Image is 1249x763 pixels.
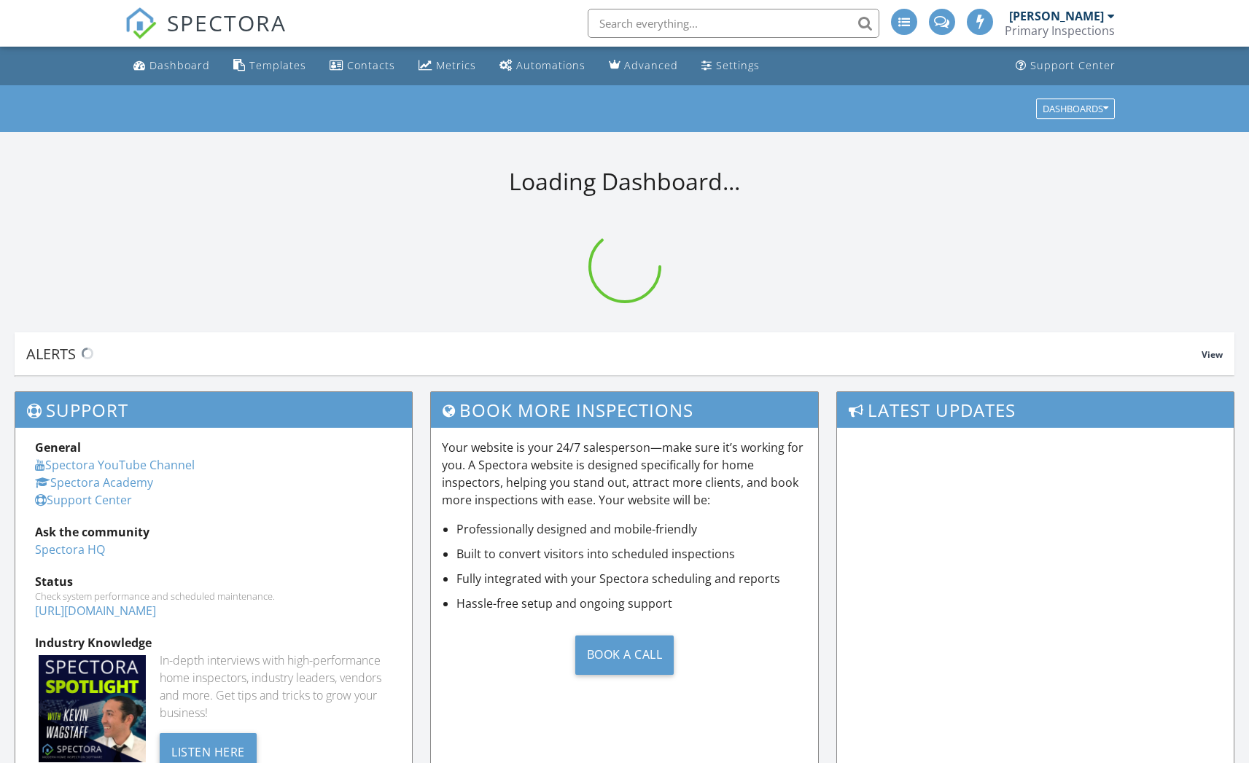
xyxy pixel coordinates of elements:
a: Automations (Advanced) [494,52,591,79]
span: SPECTORA [167,7,287,38]
div: Dashboard [149,58,210,72]
a: SPECTORA [125,20,287,50]
li: Professionally designed and mobile-friendly [456,520,808,538]
li: Hassle-free setup and ongoing support [456,595,808,612]
div: Support Center [1030,58,1116,72]
a: Contacts [324,52,401,79]
h3: Book More Inspections [431,392,819,428]
div: Advanced [624,58,678,72]
a: Book a Call [442,624,808,686]
div: Settings [716,58,760,72]
div: Primary Inspections [1005,23,1115,38]
a: Metrics [413,52,482,79]
h3: Latest Updates [837,392,1234,428]
div: Metrics [436,58,476,72]
button: Dashboards [1036,98,1115,119]
li: Fully integrated with your Spectora scheduling and reports [456,570,808,587]
a: Advanced [603,52,684,79]
span: View [1202,348,1223,361]
a: Support Center [1010,52,1121,79]
div: Automations [516,58,585,72]
a: Settings [696,52,766,79]
a: Templates [227,52,312,79]
div: Templates [249,58,306,72]
input: Search everything... [588,9,879,38]
a: Listen Here [160,743,257,759]
div: Contacts [347,58,395,72]
a: Spectora Academy [35,474,153,490]
div: Dashboards [1043,103,1108,114]
img: Spectoraspolightmain [39,655,146,762]
a: Dashboard [128,52,216,79]
div: Alerts [26,344,1202,364]
div: [PERSON_NAME] [1009,9,1104,23]
a: Spectora YouTube Channel [35,457,195,473]
div: Industry Knowledge [35,634,392,652]
div: Status [35,573,392,590]
div: Ask the community [35,523,392,541]
strong: General [35,439,81,455]
a: Support Center [35,492,132,508]
a: [URL][DOMAIN_NAME] [35,603,156,619]
img: The Best Home Inspection Software - Spectora [125,7,157,39]
p: Your website is your 24/7 salesperson—make sure it’s working for you. A Spectora website is desig... [442,439,808,509]
li: Built to convert visitors into scheduled inspections [456,545,808,563]
div: In-depth interviews with high-performance home inspectors, industry leaders, vendors and more. Ge... [160,652,392,721]
a: Spectora HQ [35,541,105,557]
h3: Support [15,392,412,428]
div: Book a Call [575,635,674,675]
div: Check system performance and scheduled maintenance. [35,590,392,602]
